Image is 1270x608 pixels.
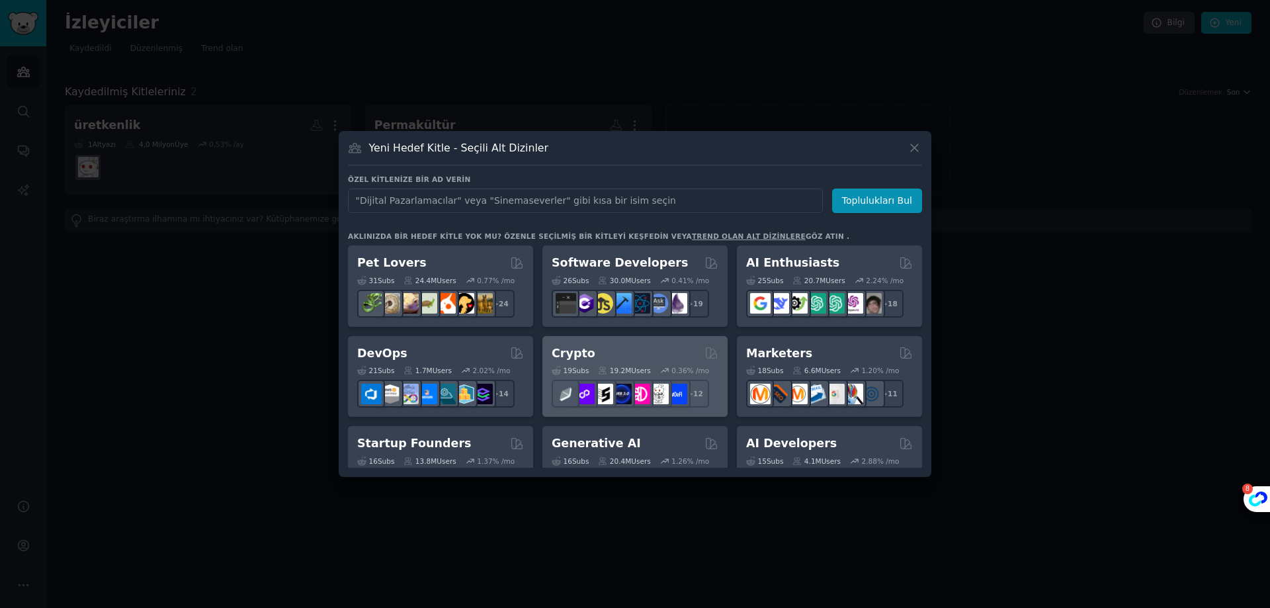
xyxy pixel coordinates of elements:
img: ethstaker [593,384,613,404]
div: 16 Sub s [357,456,394,466]
div: + 19 [681,290,709,318]
div: 2.02 % /mo [473,366,511,375]
font: Toplulukları Bul [842,195,912,206]
button: Toplulukları Bul [832,189,922,213]
h2: Pet Lovers [357,255,427,271]
div: 1.26 % /mo [671,456,709,466]
div: 19 Sub s [552,366,589,375]
h2: Startup Founders [357,435,471,452]
img: MarketingResearch [843,384,863,404]
input: "Dijital Pazarlamacılar" veya "Sinemaseverler" gibi kısa bir isim seçin [348,189,823,213]
img: DevOpsLinks [417,384,437,404]
img: iOSProgramming [611,293,632,314]
div: + 14 [487,380,515,408]
img: AItoolsCatalog [787,293,808,314]
font: göz atın . [806,232,849,240]
a: trend olan alt dizinlere [692,232,806,240]
img: PlatformEngineers [472,384,493,404]
div: 30.0M Users [598,276,650,285]
div: 19.2M Users [598,366,650,375]
div: 2.88 % /mo [862,456,900,466]
img: learnjavascript [593,293,613,314]
div: 20.7M Users [792,276,845,285]
img: DeepSeek [769,293,789,314]
div: + 11 [876,380,904,408]
img: cockatiel [435,293,456,314]
img: Emailmarketing [806,384,826,404]
div: 1.7M Users [403,366,452,375]
h2: AI Enthusiasts [746,255,839,271]
img: PetAdvice [454,293,474,314]
div: 16 Sub s [552,456,589,466]
img: AskComputerScience [648,293,669,314]
img: content_marketing [750,384,771,404]
div: 24.4M Users [403,276,456,285]
img: chatgpt_prompts_ [824,293,845,314]
font: Özel kitlenize bir ad verin [348,175,471,183]
img: aws_cdk [454,384,474,404]
div: 26 Sub s [552,276,589,285]
img: csharp [574,293,595,314]
img: Docker_DevOps [398,384,419,404]
h2: Crypto [552,345,595,362]
div: + 24 [487,290,515,318]
div: 6.6M Users [792,366,841,375]
h2: AI Developers [746,435,837,452]
div: 4.1M Users [792,456,841,466]
h2: Marketers [746,345,812,362]
img: GoogleGeminiAI [750,293,771,314]
img: OpenAIDev [843,293,863,314]
img: platformengineering [435,384,456,404]
img: web3 [611,384,632,404]
img: leopardgeckos [398,293,419,314]
img: bigseo [769,384,789,404]
img: CryptoNews [648,384,669,404]
img: OnlineMarketing [861,384,882,404]
img: dogbreed [472,293,493,314]
div: 2.24 % /mo [866,276,904,285]
font: Aklınızda bir hedef kitle yok mu? Özenle seçilmiş bir kitleyi keşfedin veya [348,232,692,240]
img: googleads [824,384,845,404]
img: AskMarketing [787,384,808,404]
img: reactnative [630,293,650,314]
div: 0.77 % /mo [477,276,515,285]
h2: Software Developers [552,255,688,271]
img: defiblockchain [630,384,650,404]
div: 31 Sub s [357,276,394,285]
div: + 12 [681,380,709,408]
div: 25 Sub s [746,276,783,285]
div: + 18 [876,290,904,318]
div: 13.8M Users [403,456,456,466]
img: AWS_Certified_Experts [380,384,400,404]
img: chatgpt_promptDesign [806,293,826,314]
img: elixir [667,293,687,314]
font: Yeni Hedef Kitle - Seçili Alt Dizinler [369,142,548,154]
div: 1.20 % /mo [862,366,900,375]
div: 1.37 % /mo [477,456,515,466]
div: 0.36 % /mo [671,366,709,375]
div: 20.4M Users [598,456,650,466]
img: herpetology [361,293,382,314]
div: 15 Sub s [746,456,783,466]
div: 21 Sub s [357,366,394,375]
img: ballpython [380,293,400,314]
img: azuredevops [361,384,382,404]
div: 18 Sub s [746,366,783,375]
img: defi_ [667,384,687,404]
h2: Generative AI [552,435,641,452]
div: 0.41 % /mo [671,276,709,285]
img: ArtificalIntelligence [861,293,882,314]
img: 0xPolygon [574,384,595,404]
img: turtle [417,293,437,314]
img: software [556,293,576,314]
img: ethfinance [556,384,576,404]
h2: DevOps [357,345,407,362]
